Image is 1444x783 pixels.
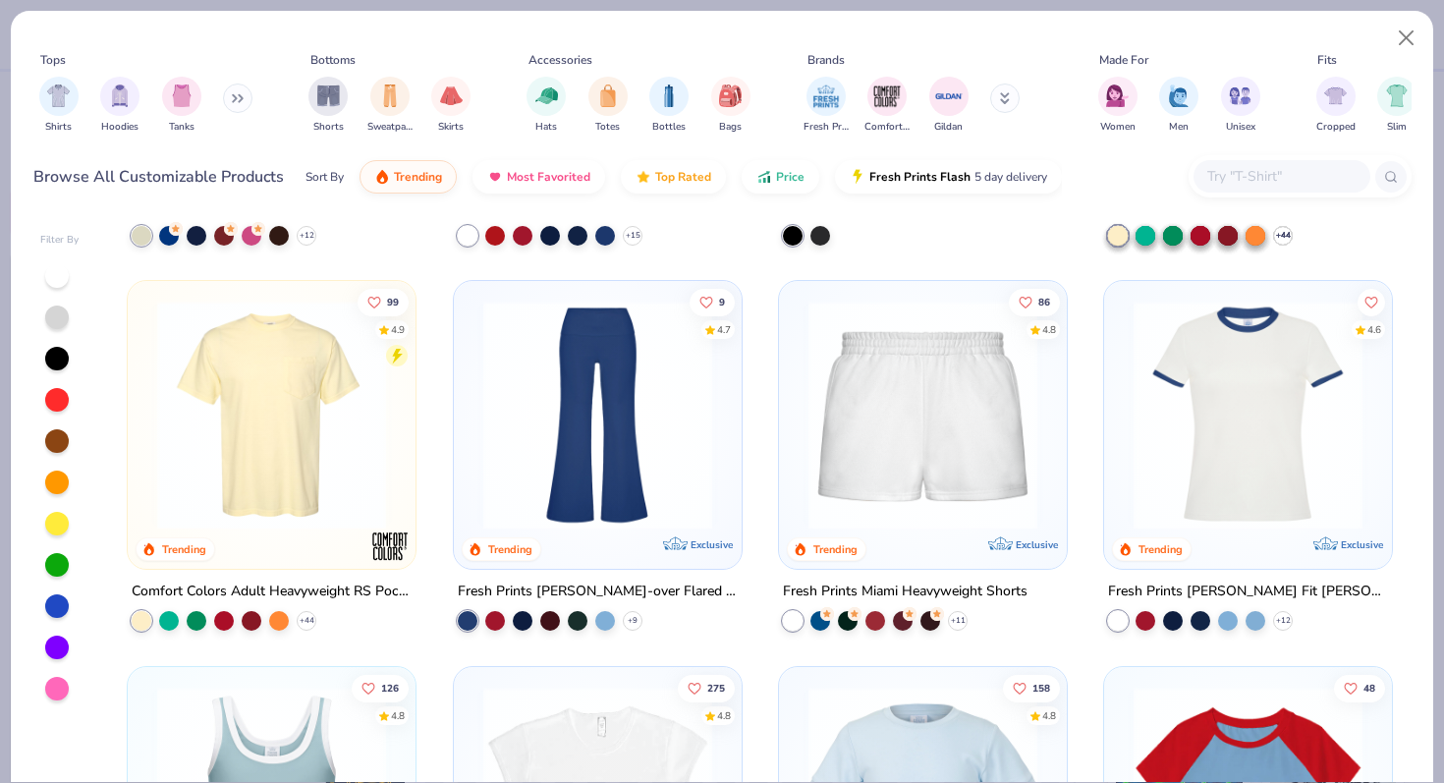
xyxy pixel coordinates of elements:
button: Trending [360,160,457,194]
button: Like [352,674,409,701]
span: Most Favorited [507,169,590,185]
button: filter button [431,77,471,135]
button: filter button [308,77,348,135]
div: filter for Cropped [1316,77,1356,135]
div: filter for Tanks [162,77,201,135]
button: filter button [588,77,628,135]
button: Most Favorited [472,160,605,194]
img: TopRated.gif [636,169,651,185]
img: Men Image [1168,84,1190,107]
div: Fresh Prints [PERSON_NAME] Fit [PERSON_NAME] Shirt with Stripes [458,195,738,219]
div: filter for Bags [711,77,750,135]
button: filter button [804,77,849,135]
div: Fits [1317,51,1337,69]
div: 4.8 [391,708,405,723]
button: filter button [367,77,413,135]
span: Men [1169,120,1189,135]
img: flash.gif [850,169,865,185]
div: 4.7 [716,323,730,338]
button: Like [1358,289,1385,316]
button: filter button [1159,77,1198,135]
span: Exclusive [1016,538,1058,551]
button: filter button [1377,77,1416,135]
img: Skirts Image [440,84,463,107]
input: Try "T-Shirt" [1205,165,1357,188]
span: 275 [706,683,724,693]
span: + 44 [300,615,314,627]
div: filter for Hats [527,77,566,135]
button: filter button [1098,77,1138,135]
div: 4.9 [391,323,405,338]
img: Unisex Image [1229,84,1251,107]
span: Price [776,169,805,185]
div: Bella + Canvas Unisex Total Zip Hoodie [783,195,1026,219]
span: + 11 [950,615,965,627]
button: filter button [711,77,750,135]
img: Hoodies Image [109,84,131,107]
div: Bottoms [310,51,356,69]
img: d3640c6c-b7cc-437e-9c32-b4e0b5864f30 [722,301,971,530]
img: Sweatpants Image [379,84,401,107]
span: + 9 [628,615,638,627]
img: Bags Image [719,84,741,107]
div: filter for Fresh Prints [804,77,849,135]
div: filter for Bottles [649,77,689,135]
button: Price [742,160,819,194]
div: Filter By [40,233,80,248]
button: Like [677,674,734,701]
div: filter for Women [1098,77,1138,135]
span: Cropped [1316,120,1356,135]
span: 9 [718,298,724,308]
span: 158 [1032,683,1050,693]
span: Unisex [1226,120,1255,135]
img: Shorts Image [317,84,340,107]
span: 126 [381,683,399,693]
span: Shirts [45,120,72,135]
div: filter for Sweatpants [367,77,413,135]
div: filter for Hoodies [100,77,139,135]
span: Totes [595,120,620,135]
img: 284e3bdb-833f-4f21-a3b0-720291adcbd9 [147,301,396,530]
button: Like [1334,674,1385,701]
span: Gildan [934,120,963,135]
img: Comfort Colors logo [371,527,411,566]
span: Tanks [169,120,194,135]
button: Like [1003,674,1060,701]
div: Browse All Customizable Products [33,165,284,189]
button: Fresh Prints Flash5 day delivery [835,160,1062,194]
button: Like [358,289,409,316]
div: Fresh Prints [PERSON_NAME] Fit [PERSON_NAME] Shirt [1108,580,1388,604]
img: Hats Image [535,84,558,107]
span: Slim [1387,120,1407,135]
button: filter button [527,77,566,135]
span: Sweatpants [367,120,413,135]
span: Bags [719,120,742,135]
img: Cropped Image [1324,84,1347,107]
div: Comfort Colors Adult Heavyweight RS Pocket T-Shirt [1108,195,1388,219]
span: Exclusive [691,538,733,551]
button: filter button [929,77,969,135]
span: Fresh Prints Flash [869,169,971,185]
span: 99 [387,298,399,308]
button: Like [1009,289,1060,316]
button: filter button [1316,77,1356,135]
button: filter button [864,77,910,135]
img: Totes Image [597,84,619,107]
div: Sort By [305,168,344,186]
img: f981a934-f33f-4490-a3ad-477cd5e6773b [473,301,722,530]
button: filter button [1221,77,1260,135]
img: af8dff09-eddf-408b-b5dc-51145765dcf2 [799,301,1047,530]
div: filter for Comfort Colors [864,77,910,135]
img: Slim Image [1386,84,1408,107]
div: Accessories [528,51,592,69]
div: 4.6 [1367,323,1381,338]
img: Women Image [1106,84,1129,107]
div: 4.8 [1042,323,1056,338]
button: filter button [162,77,201,135]
span: 48 [1363,683,1375,693]
button: filter button [649,77,689,135]
img: Bottles Image [658,84,680,107]
span: + 44 [1276,230,1291,242]
span: Women [1100,120,1136,135]
span: Trending [394,169,442,185]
